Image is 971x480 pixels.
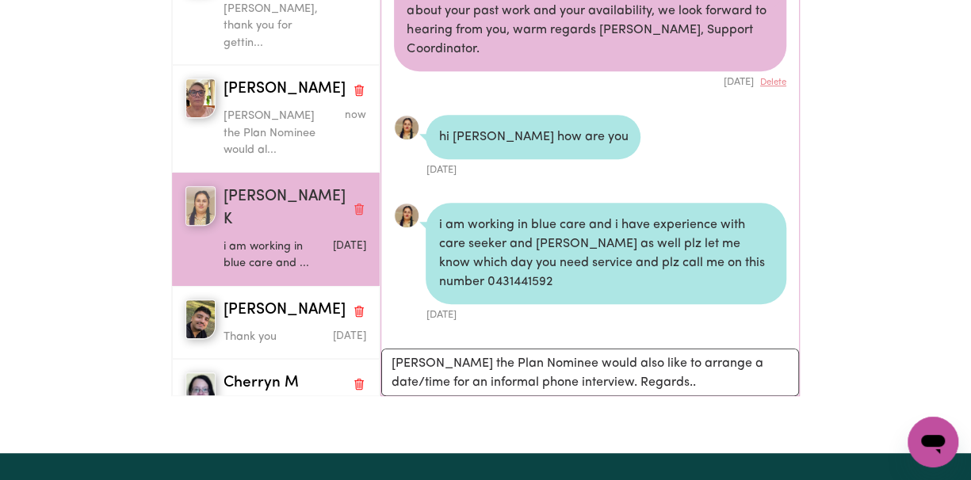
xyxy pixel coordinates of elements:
iframe: Button to launch messaging window [908,417,958,467]
div: [DATE] [426,159,640,177]
span: [PERSON_NAME] K [224,186,346,232]
p: Thank you [224,329,319,346]
button: Cherryn MCherryn MDelete conversationYou have been invited to apply...Message sent on September 2... [172,359,380,449]
div: hi [PERSON_NAME] how are you [426,115,640,159]
button: Delete conversation [352,80,366,101]
div: [DATE] [426,304,786,322]
span: [PERSON_NAME] [224,78,346,101]
span: Message sent on September 3, 2025 [333,331,366,341]
img: Sharon S [185,78,216,118]
div: i am working in blue care and i have experience with care seeker and [PERSON_NAME] as well plz le... [426,203,786,304]
button: Delete conversation [352,374,366,394]
span: Cherryn M [224,372,299,395]
span: Message sent on September 5, 2025 [345,110,366,120]
img: Mandeep K [185,186,216,226]
span: Message sent on September 3, 2025 [333,241,366,251]
span: [PERSON_NAME] [224,299,346,322]
p: i am working in blue care and ... [224,238,319,272]
p: [PERSON_NAME] the Plan Nominee would al... [224,108,319,159]
button: Faisal A[PERSON_NAME]Delete conversationThank youMessage sent on September 3, 2025 [172,286,380,359]
button: Delete conversation [352,300,366,321]
img: C46033D5756A96F96D6E9C476F39F62E_avatar_blob [394,115,419,140]
button: Mandeep K[PERSON_NAME] KDelete conversationi am working in blue care and ...Message sent on Septe... [172,173,380,286]
img: Faisal A [185,299,216,339]
a: View Mandeep K's profile [394,203,419,228]
div: [DATE] [394,71,786,90]
button: Delete [760,76,786,90]
button: Delete conversation [352,199,366,219]
img: C46033D5756A96F96D6E9C476F39F62E_avatar_blob [394,203,419,228]
img: Cherryn M [185,372,216,412]
button: Sharon S[PERSON_NAME]Delete conversation[PERSON_NAME] the Plan Nominee would al...Message sent on... [172,65,380,173]
a: View Mandeep K's profile [394,115,419,140]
